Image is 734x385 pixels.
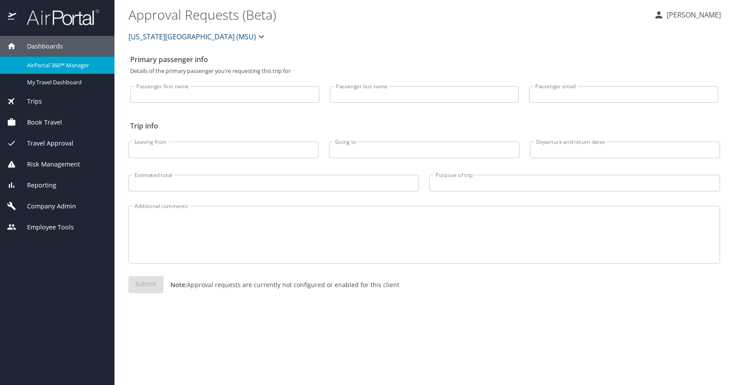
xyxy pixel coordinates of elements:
h2: Primary passenger info [130,52,718,66]
img: icon-airportal.png [8,9,17,26]
span: My Travel Dashboard [27,78,104,87]
img: airportal-logo.png [17,9,99,26]
span: Travel Approval [16,139,73,148]
span: Risk Management [16,160,80,169]
span: Book Travel [16,118,62,127]
button: [US_STATE][GEOGRAPHIC_DATA] (MSU) [125,28,270,45]
p: Approval requests are currently not configured or enabled for this client [163,280,399,289]
span: Company Admin [16,201,76,211]
p: [PERSON_NAME] [664,10,721,20]
span: Trips [16,97,42,106]
h2: Trip info [130,119,718,133]
button: [PERSON_NAME] [650,7,724,23]
span: Dashboards [16,42,63,51]
span: AirPortal 360™ Manager [27,61,104,69]
span: Employee Tools [16,222,74,232]
h1: Approval Requests (Beta) [128,1,647,28]
p: Details of the primary passenger you're requesting this trip for [130,68,718,74]
strong: Note: [170,281,187,289]
span: Reporting [16,180,56,190]
span: [US_STATE][GEOGRAPHIC_DATA] (MSU) [128,31,256,43]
